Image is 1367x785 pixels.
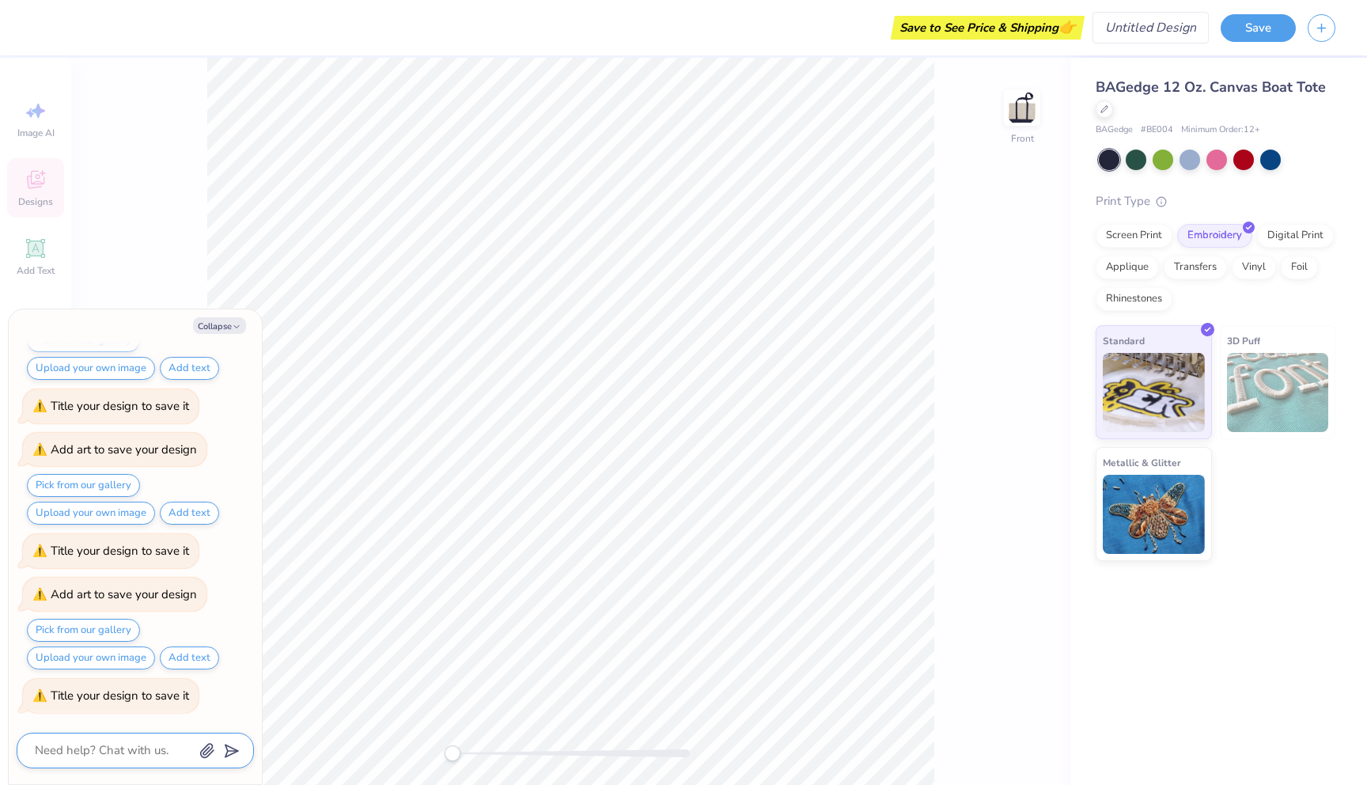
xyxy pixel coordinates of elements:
[1103,475,1205,554] img: Metallic & Glitter
[51,442,197,457] div: Add art to save your design
[193,317,246,334] button: Collapse
[895,16,1081,40] div: Save to See Price & Shipping
[1232,256,1276,279] div: Vinyl
[1177,224,1252,248] div: Embroidery
[1103,353,1205,432] img: Standard
[1103,454,1181,471] span: Metallic & Glitter
[51,543,189,559] div: Title your design to save it
[1103,332,1145,349] span: Standard
[27,502,155,525] button: Upload your own image
[1227,332,1260,349] span: 3D Puff
[1227,353,1329,432] img: 3D Puff
[1221,14,1296,42] button: Save
[1141,123,1173,137] span: # BE004
[1092,12,1209,44] input: Untitled Design
[27,619,140,642] button: Pick from our gallery
[1164,256,1227,279] div: Transfers
[1006,92,1038,123] img: Front
[160,647,219,669] button: Add text
[51,586,197,602] div: Add art to save your design
[27,647,155,669] button: Upload your own image
[1096,192,1335,210] div: Print Type
[51,688,189,703] div: Title your design to save it
[51,398,189,414] div: Title your design to save it
[27,474,140,497] button: Pick from our gallery
[1181,123,1260,137] span: Minimum Order: 12 +
[1096,224,1172,248] div: Screen Print
[160,357,219,380] button: Add text
[27,357,155,380] button: Upload your own image
[1096,123,1133,137] span: BAGedge
[1096,78,1326,97] span: BAGedge 12 Oz. Canvas Boat Tote
[1096,287,1172,311] div: Rhinestones
[160,502,219,525] button: Add text
[1058,17,1076,36] span: 👉
[1096,256,1159,279] div: Applique
[1257,224,1334,248] div: Digital Print
[1011,131,1034,146] div: Front
[445,745,460,761] div: Accessibility label
[1281,256,1318,279] div: Foil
